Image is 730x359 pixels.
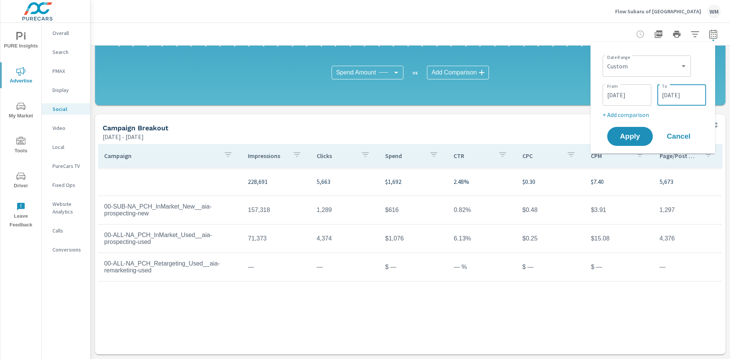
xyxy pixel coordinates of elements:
[379,258,448,277] td: $ —
[607,127,653,146] button: Apply
[663,133,694,140] span: Cancel
[654,201,722,220] td: 1,297
[3,32,39,51] span: PURE Insights
[98,254,242,280] td: 00-ALL-NA_PCH_Retargeting_Used__aia-remarketing-used
[42,46,90,58] div: Search
[687,27,703,42] button: Apply Filters
[448,201,516,220] td: 0.82%
[654,229,722,248] td: 4,376
[52,200,84,215] p: Website Analytics
[242,201,310,220] td: 157,318
[454,177,510,186] p: 2.48%
[615,133,645,140] span: Apply
[242,258,310,277] td: —
[379,229,448,248] td: $1,076
[706,27,721,42] button: Select Date Range
[42,103,90,115] div: Social
[52,29,84,37] p: Overall
[317,177,373,186] p: 5,663
[311,258,379,277] td: —
[615,8,701,15] p: Flow Subaru of [GEOGRAPHIC_DATA]
[42,160,90,172] div: PureCars TV
[654,258,722,277] td: —
[103,132,144,141] p: [DATE] - [DATE]
[311,201,379,220] td: 1,289
[42,179,90,191] div: Fixed Ops
[52,124,84,132] p: Video
[42,65,90,77] div: PMAX
[707,5,721,18] div: WM
[656,127,701,146] button: Cancel
[516,229,585,248] td: $0.25
[52,105,84,113] p: Social
[336,69,376,76] span: Spend Amount
[660,177,716,186] p: 5,673
[516,201,585,220] td: $0.48
[317,152,355,160] p: Clicks
[651,27,666,42] button: "Export Report to PDF"
[3,67,39,85] span: Advertise
[42,244,90,255] div: Conversions
[42,84,90,96] div: Display
[432,69,477,76] span: Add Comparison
[585,201,653,220] td: $3.91
[52,86,84,94] p: Display
[660,152,698,160] p: Page/Post Action
[52,181,84,189] p: Fixed Ops
[52,67,84,75] p: PMAX
[603,110,706,119] p: + Add comparison
[42,198,90,217] div: Website Analytics
[0,23,41,232] div: nav menu
[591,152,629,160] p: CPM
[427,66,489,79] div: Add Comparison
[385,177,441,186] p: $1,692
[52,162,84,170] p: PureCars TV
[52,48,84,56] p: Search
[332,66,403,79] div: Spend Amount
[98,226,242,251] td: 00-ALL-NA_PCH_InMarket_Used__aia-prospecting-used
[585,229,653,248] td: $15.08
[248,152,286,160] p: Impressions
[42,27,90,39] div: Overall
[591,177,647,186] p: $7.40
[403,69,427,76] p: vs
[522,152,560,160] p: CPC
[522,177,579,186] p: $0.30
[52,227,84,234] p: Calls
[42,122,90,134] div: Video
[3,172,39,190] span: Driver
[311,229,379,248] td: 4,374
[585,258,653,277] td: $ —
[42,225,90,236] div: Calls
[379,201,448,220] td: $616
[52,246,84,253] p: Conversions
[385,152,423,160] p: Spend
[3,102,39,120] span: My Market
[454,152,492,160] p: CTR
[448,258,516,277] td: — %
[3,137,39,155] span: Tools
[242,229,310,248] td: 71,373
[103,124,168,132] h5: Campaign Breakout
[98,197,242,223] td: 00-SUB-NA_PCH_InMarket_New__aia-prospecting-new
[248,177,304,186] p: 228,691
[52,143,84,151] p: Local
[42,141,90,153] div: Local
[3,202,39,229] span: Leave Feedback
[104,152,217,160] p: Campaign
[448,229,516,248] td: 6.13%
[516,258,585,277] td: $ —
